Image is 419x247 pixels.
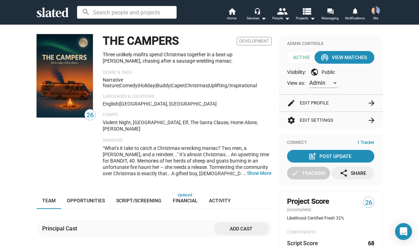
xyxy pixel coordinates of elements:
[167,192,203,209] a: Financial
[170,83,171,88] span: |
[287,230,374,235] div: COMPONENTS
[103,70,272,76] p: Genre & Tags
[327,8,334,14] mat-icon: forum
[301,6,311,16] mat-icon: view_list
[293,7,318,23] button: Projects
[184,83,185,88] span: |
[277,6,287,16] mat-icon: people
[103,138,272,144] p: Synopsis
[138,83,139,88] span: |
[310,150,351,163] div: Post Update
[322,14,339,23] span: Messaging
[331,167,374,179] button: Share
[287,68,374,76] div: Visibility: Public
[220,7,244,23] a: Home
[367,116,376,125] mat-icon: arrow_forward
[103,51,272,64] p: Three unlikely misfits spend Christmas together in a beat-up [PERSON_NAME], chasing after a sausa...
[77,6,177,19] input: Search people and projects
[37,34,93,118] img: THE CAMPERS
[156,83,170,88] span: buddy
[254,8,260,14] mat-icon: headset_mic
[85,110,95,120] span: 26
[373,14,378,23] span: Me
[67,198,105,203] span: Opportunities
[208,83,209,88] span: |
[287,150,374,163] button: Post Update
[103,94,272,100] p: Languages & Locations
[339,169,348,177] mat-icon: share
[357,140,374,146] span: 1 Tracker
[116,198,161,203] span: Script/Screening
[42,225,80,232] div: Principal Cast
[343,7,367,23] a: Notifications
[269,7,293,23] button: People
[37,192,61,209] a: Team
[247,170,272,176] button: …Show More
[110,192,167,209] a: Script/Screening
[345,14,365,23] span: Notifications
[287,51,321,64] span: Active
[103,77,123,88] span: Narrative feature
[287,116,296,125] mat-icon: settings
[227,14,236,23] span: Home
[155,83,156,88] span: |
[120,83,138,88] span: Comedy
[308,152,317,160] mat-icon: post_add
[185,83,208,88] span: Christmas
[209,83,257,88] span: uplifting/inspirational
[287,112,374,129] button: Edit Settings
[395,223,412,240] div: Open Intercom Messenger
[103,145,272,227] span: “What's it take to catch a Christmas-wrecking maniac? Two men, a [PERSON_NAME], and a reindeer......
[287,99,296,107] mat-icon: edit
[119,101,120,107] span: |
[287,140,374,146] div: Connect
[310,68,319,76] mat-icon: public
[291,167,326,179] div: Tracking
[315,51,374,64] button: View Matches
[171,83,184,88] span: caper
[120,101,217,107] span: [GEOGRAPHIC_DATA], [GEOGRAPHIC_DATA]
[363,198,374,208] span: 26
[61,192,110,209] a: Opportunities
[368,240,374,247] dd: 68
[322,51,367,64] div: View Matches
[287,95,374,112] button: Edit Profile
[237,37,272,45] span: Development
[240,170,247,176] span: …
[367,99,376,107] mat-icon: arrow_forward
[173,198,198,203] span: Financial
[287,197,329,206] span: Project Score
[244,7,269,23] button: Services
[103,101,119,107] span: English
[214,222,269,235] button: Add cast
[372,6,380,15] img: Joel Cousins
[296,14,315,23] span: Projects
[287,207,312,212] span: (incomplete)
[320,53,329,62] mat-icon: wifi_tethering
[272,14,290,23] div: People
[287,216,374,221] div: Likelihood Certified Fresh 32%
[203,192,236,209] a: Activity
[308,14,317,23] mat-icon: arrow_drop_down
[42,198,56,203] span: Team
[309,80,325,86] span: Admin
[291,169,299,177] mat-icon: check
[247,14,266,23] div: Services
[283,14,291,23] mat-icon: arrow_drop_down
[103,119,272,132] p: Violent Night, [GEOGRAPHIC_DATA], Elf, The Santa Clause, Home Alone, [PERSON_NAME]
[287,167,330,179] button: Tracking
[103,112,272,118] p: Comps
[351,7,358,14] mat-icon: notifications
[287,41,374,47] div: Admin Controls
[139,83,155,88] span: Holiday
[367,5,384,23] button: Joel CousinsMe
[209,198,231,203] span: Activity
[339,167,366,179] div: Share
[103,33,179,49] h1: THE CAMPERS
[259,14,268,23] mat-icon: arrow_drop_down
[220,222,263,235] span: Add cast
[228,7,236,15] mat-icon: home
[287,240,318,247] dt: Script Score
[287,80,305,87] span: View as:
[318,7,343,23] a: Messaging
